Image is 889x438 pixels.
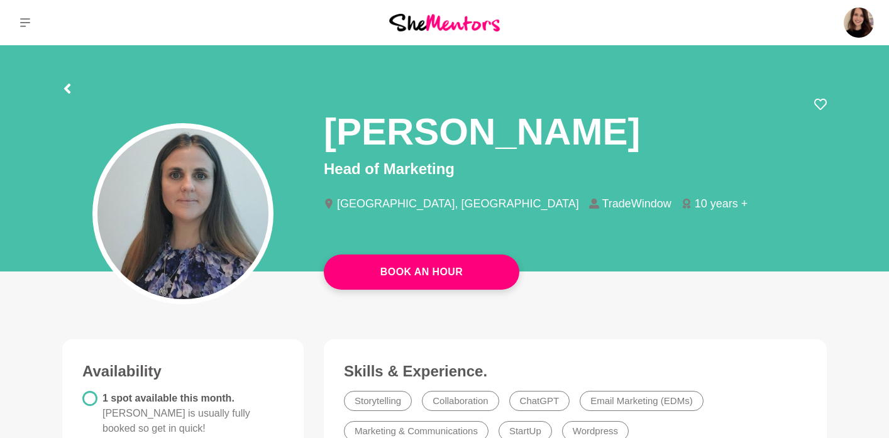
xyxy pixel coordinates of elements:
img: She Mentors Logo [389,14,500,31]
img: Ali Adey [844,8,874,38]
span: 1 spot available this month. [102,393,250,434]
h3: Availability [82,362,284,381]
li: 10 years + [682,198,758,209]
a: Book An Hour [324,255,519,290]
li: [GEOGRAPHIC_DATA], [GEOGRAPHIC_DATA] [324,198,589,209]
h3: Skills & Experience. [344,362,807,381]
h1: [PERSON_NAME] [324,108,640,155]
p: Head of Marketing [324,158,827,180]
li: TradeWindow [589,198,682,209]
span: [PERSON_NAME] is usually fully booked so get in quick! [102,408,250,434]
